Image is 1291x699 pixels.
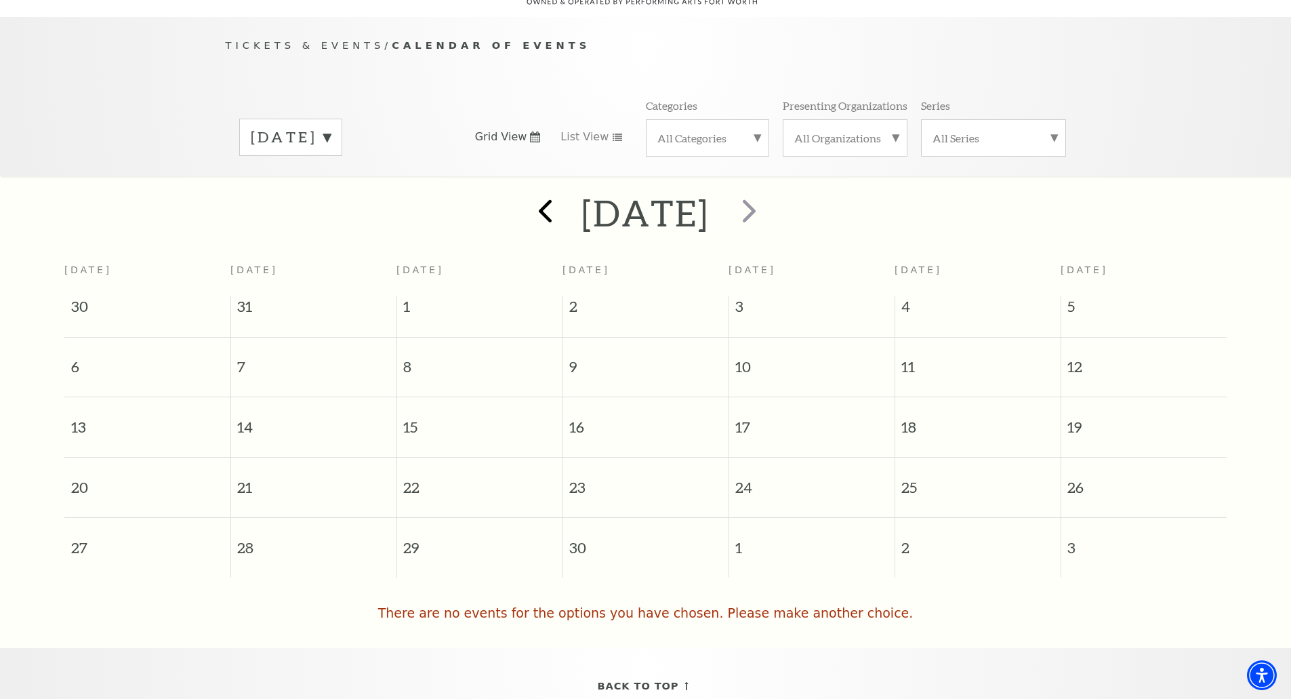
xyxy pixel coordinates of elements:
span: [DATE] [562,264,610,275]
span: 21 [231,458,396,504]
span: Grid View [475,129,527,144]
span: 10 [729,338,895,384]
span: [DATE] [396,264,444,275]
span: [DATE] [895,264,942,275]
div: Accessibility Menu [1247,660,1277,690]
p: Presenting Organizations [783,98,907,113]
span: 22 [397,458,562,504]
span: 26 [1061,458,1227,504]
span: 30 [64,296,230,323]
span: 1 [397,296,562,323]
span: 2 [563,296,729,323]
span: 25 [895,458,1061,504]
p: Categories [646,98,697,113]
label: All Series [933,131,1054,145]
span: List View [560,129,609,144]
span: Back To Top [598,678,679,695]
span: 1 [729,518,895,565]
span: 11 [895,338,1061,384]
h2: [DATE] [581,191,710,235]
span: 9 [563,338,729,384]
span: 16 [563,397,729,444]
label: All Categories [657,131,758,145]
span: [DATE] [1061,264,1108,275]
span: 27 [64,518,230,565]
span: [DATE] [230,264,278,275]
span: 14 [231,397,396,444]
span: 8 [397,338,562,384]
span: 3 [1061,518,1227,565]
span: 17 [729,397,895,444]
span: 29 [397,518,562,565]
button: prev [519,189,569,237]
span: 13 [64,397,230,444]
span: 28 [231,518,396,565]
p: Series [921,98,950,113]
span: 5 [1061,296,1227,323]
span: 30 [563,518,729,565]
span: 6 [64,338,230,384]
span: 24 [729,458,895,504]
span: Tickets & Events [226,39,385,51]
span: 4 [895,296,1061,323]
span: [DATE] [729,264,776,275]
label: [DATE] [251,127,331,148]
span: 23 [563,458,729,504]
span: 2 [895,518,1061,565]
span: 20 [64,458,230,504]
span: 3 [729,296,895,323]
span: 15 [397,397,562,444]
span: 31 [231,296,396,323]
button: next [722,189,772,237]
span: 18 [895,397,1061,444]
span: 7 [231,338,396,384]
span: 12 [1061,338,1227,384]
span: Calendar of Events [392,39,590,51]
span: 19 [1061,397,1227,444]
span: [DATE] [64,264,112,275]
label: All Organizations [794,131,896,145]
p: / [226,37,1066,54]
